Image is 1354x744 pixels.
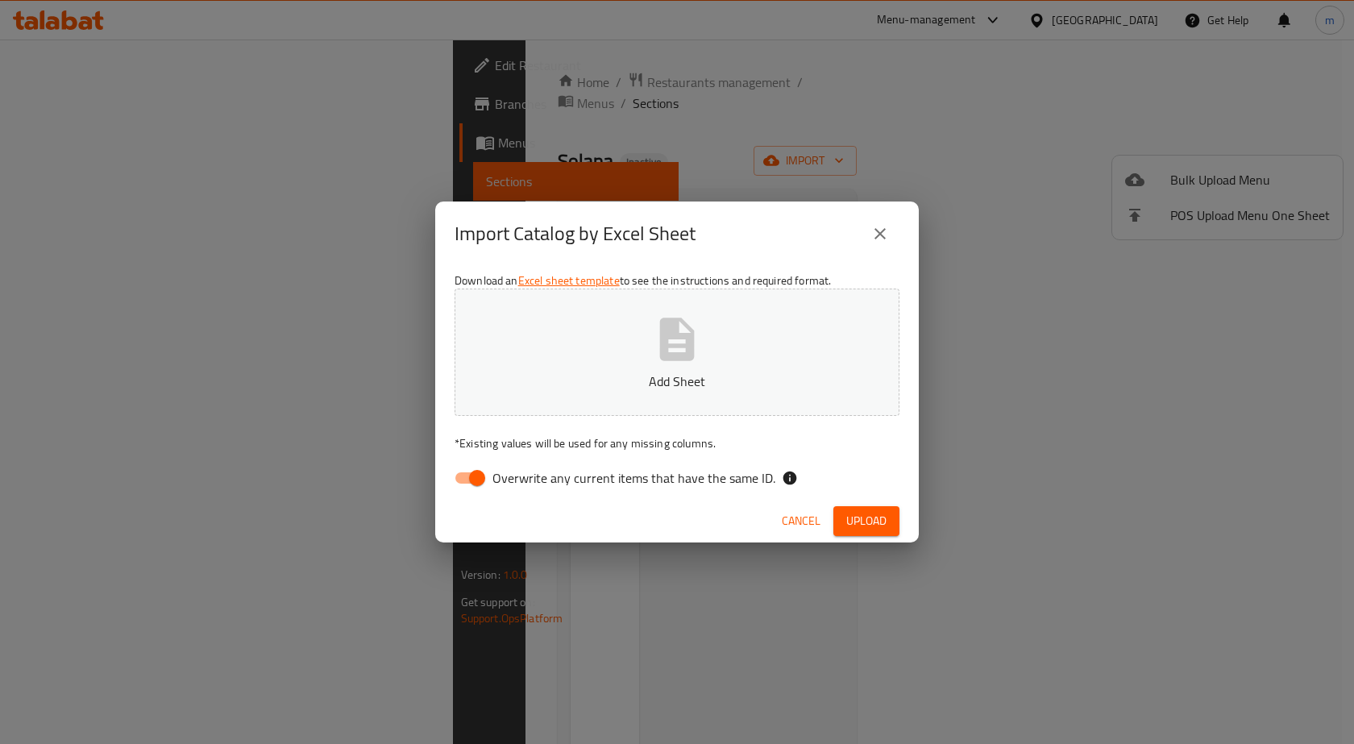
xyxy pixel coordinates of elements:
[455,435,899,451] p: Existing values will be used for any missing columns.
[435,266,919,500] div: Download an to see the instructions and required format.
[492,468,775,488] span: Overwrite any current items that have the same ID.
[833,506,899,536] button: Upload
[861,214,899,253] button: close
[480,372,874,391] p: Add Sheet
[782,470,798,486] svg: If the overwrite option isn't selected, then the items that match an existing ID will be ignored ...
[455,289,899,416] button: Add Sheet
[782,511,820,531] span: Cancel
[455,221,696,247] h2: Import Catalog by Excel Sheet
[775,506,827,536] button: Cancel
[518,270,620,291] a: Excel sheet template
[846,511,887,531] span: Upload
